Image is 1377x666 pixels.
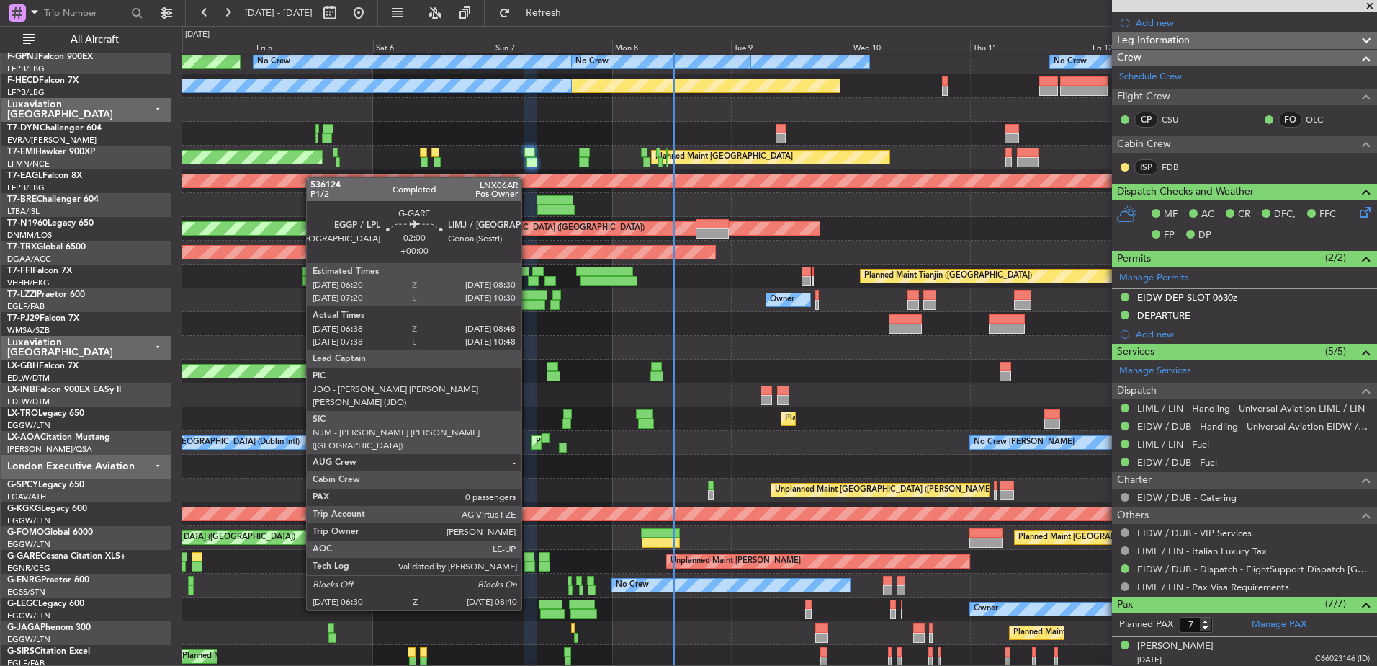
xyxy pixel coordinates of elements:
[7,552,40,561] span: G-GARE
[1117,184,1254,200] span: Dispatch Checks and Weather
[7,290,37,299] span: T7-LZZI
[7,409,84,418] a: LX-TROLegacy 650
[7,172,82,180] a: T7-EAGLFalcon 8X
[7,277,50,288] a: VHHH/HKG
[1117,597,1133,613] span: Pax
[7,409,38,418] span: LX-TRO
[1018,527,1245,549] div: Planned Maint [GEOGRAPHIC_DATA] ([GEOGRAPHIC_DATA])
[7,182,45,193] a: LFPB/LBG
[7,267,32,275] span: T7-FFI
[1054,51,1087,73] div: No Crew
[1137,545,1267,557] a: LIML / LIN - Italian Luxury Tax
[612,40,732,53] div: Mon 8
[7,53,38,61] span: F-GPNJ
[7,230,52,241] a: DNMM/LOS
[1117,472,1152,489] span: Charter
[1162,161,1194,174] a: FDB
[7,219,94,228] a: T7-N1960Legacy 650
[7,124,102,133] a: T7-DYNChallenger 604
[1325,250,1346,265] span: (2/2)
[1117,32,1190,49] span: Leg Information
[7,647,90,656] a: G-SIRSCitation Excel
[1164,208,1178,222] span: MF
[7,623,91,632] a: G-JAGAPhenom 300
[7,53,93,61] a: F-GPNJFalcon 900EX
[7,481,38,489] span: G-SPCY
[970,40,1090,53] div: Thu 11
[7,634,50,645] a: EGGW/LTN
[7,563,50,574] a: EGNR/CEG
[670,551,801,572] div: Unplanned Maint [PERSON_NAME]
[1137,309,1190,321] div: DEPARTURE
[7,148,95,156] a: T7-EMIHawker 900XP
[1315,653,1370,665] span: C66023146 (ID)
[44,2,127,24] input: Trip Number
[974,598,998,620] div: Owner
[7,206,40,217] a: LTBA/ISL
[7,195,99,204] a: T7-BREChallenger 604
[655,146,793,168] div: Planned Maint [GEOGRAPHIC_DATA]
[7,539,50,550] a: EGGW/LTN
[7,172,42,180] span: T7-EAGL
[536,432,763,453] div: Planned Maint [GEOGRAPHIC_DATA] ([GEOGRAPHIC_DATA])
[731,40,851,53] div: Tue 9
[7,515,50,526] a: EGGW/LTN
[1201,208,1214,222] span: AC
[7,76,79,85] a: F-HECDFalcon 7X
[1274,208,1296,222] span: DFC,
[7,444,92,455] a: [PERSON_NAME]/QSA
[7,159,50,169] a: LFMN/NCE
[1119,70,1182,84] a: Schedule Crew
[1137,402,1365,414] a: LIML / LIN - Handling - Universal Aviation LIML / LIN
[1137,581,1289,593] a: LIML / LIN - Pax Visa Requirements
[7,433,110,442] a: LX-AOACitation Mustang
[1252,618,1306,632] a: Manage PAX
[851,40,970,53] div: Wed 10
[1164,228,1175,243] span: FP
[1117,136,1171,153] span: Cabin Crew
[1119,618,1173,632] label: Planned PAX
[7,481,84,489] a: G-SPCYLegacy 650
[1117,344,1154,360] span: Services
[7,76,39,85] span: F-HECD
[7,600,84,608] a: G-LEGCLegacy 600
[864,265,1032,287] div: Planned Maint Tianjin ([GEOGRAPHIC_DATA])
[7,63,45,74] a: LFPB/LBG
[7,610,50,621] a: EGGW/LTN
[1013,622,1240,644] div: Planned Maint [GEOGRAPHIC_DATA] ([GEOGRAPHIC_DATA])
[7,87,45,98] a: LFPB/LBG
[1134,112,1158,128] div: CP
[185,29,210,41] div: [DATE]
[373,40,493,53] div: Sat 6
[775,479,1008,501] div: Unplanned Maint [GEOGRAPHIC_DATA] ([PERSON_NAME] Intl)
[1319,208,1336,222] span: FFC
[1117,89,1170,105] span: Flight Crew
[7,267,72,275] a: T7-FFIFalcon 7X
[1117,507,1149,524] span: Others
[7,314,40,323] span: T7-PJ29
[134,40,254,53] div: Thu 4
[7,254,51,265] a: DGAA/ACC
[1238,208,1250,222] span: CR
[16,28,156,51] button: All Aircraft
[1306,113,1338,126] a: OLC
[245,6,313,19] span: [DATE] - [DATE]
[7,433,40,442] span: LX-AOA
[7,362,79,370] a: LX-GBHFalcon 7X
[37,35,152,45] span: All Aircraft
[7,373,50,383] a: EDLW/DTM
[1137,527,1252,539] a: EIDW / DUB - VIP Services
[7,325,50,336] a: WMSA/SZB
[7,290,85,299] a: T7-LZZIPraetor 600
[7,647,35,656] span: G-SIRS
[1134,159,1158,175] div: ISP
[1119,364,1191,378] a: Manage Services
[7,528,93,537] a: G-FOMOGlobal 6000
[1137,639,1214,654] div: [PERSON_NAME]
[7,243,86,252] a: T7-TRXGlobal 6500
[616,574,649,596] div: No Crew
[1119,271,1189,285] a: Manage Permits
[974,432,1075,453] div: No Crew [PERSON_NAME]
[1117,50,1141,66] span: Crew
[493,40,612,53] div: Sun 7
